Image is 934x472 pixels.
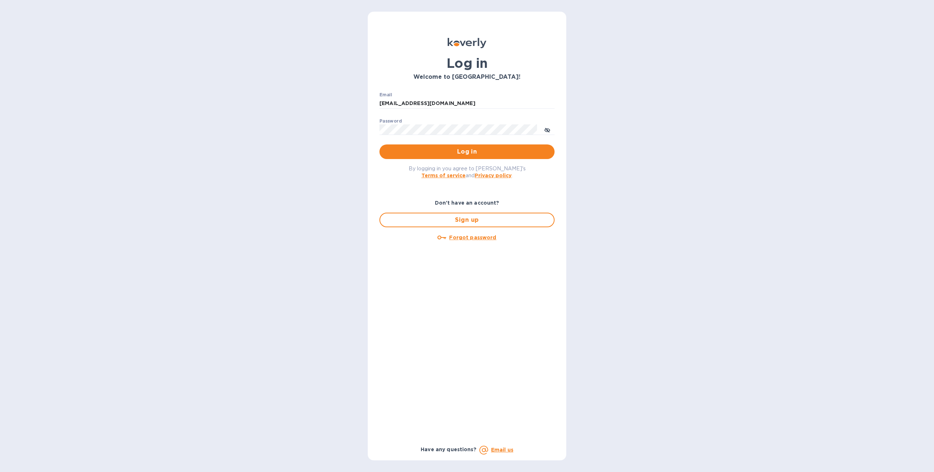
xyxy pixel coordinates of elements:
img: Koverly [448,38,486,48]
span: Log in [385,147,549,156]
label: Email [379,93,392,97]
b: Have any questions? [421,446,476,452]
span: By logging in you agree to [PERSON_NAME]'s and . [409,166,526,178]
a: Email us [491,447,513,453]
h3: Welcome to [GEOGRAPHIC_DATA]! [379,74,555,81]
b: Don't have an account? [435,200,499,206]
button: Log in [379,144,555,159]
a: Terms of service [421,173,466,178]
span: Sign up [386,216,548,224]
a: Privacy policy [475,173,512,178]
input: Enter email address [379,98,555,109]
button: toggle password visibility [540,122,555,137]
button: Sign up [379,213,555,227]
label: Password [379,119,402,123]
u: Forgot password [449,235,496,240]
h1: Log in [379,55,555,71]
